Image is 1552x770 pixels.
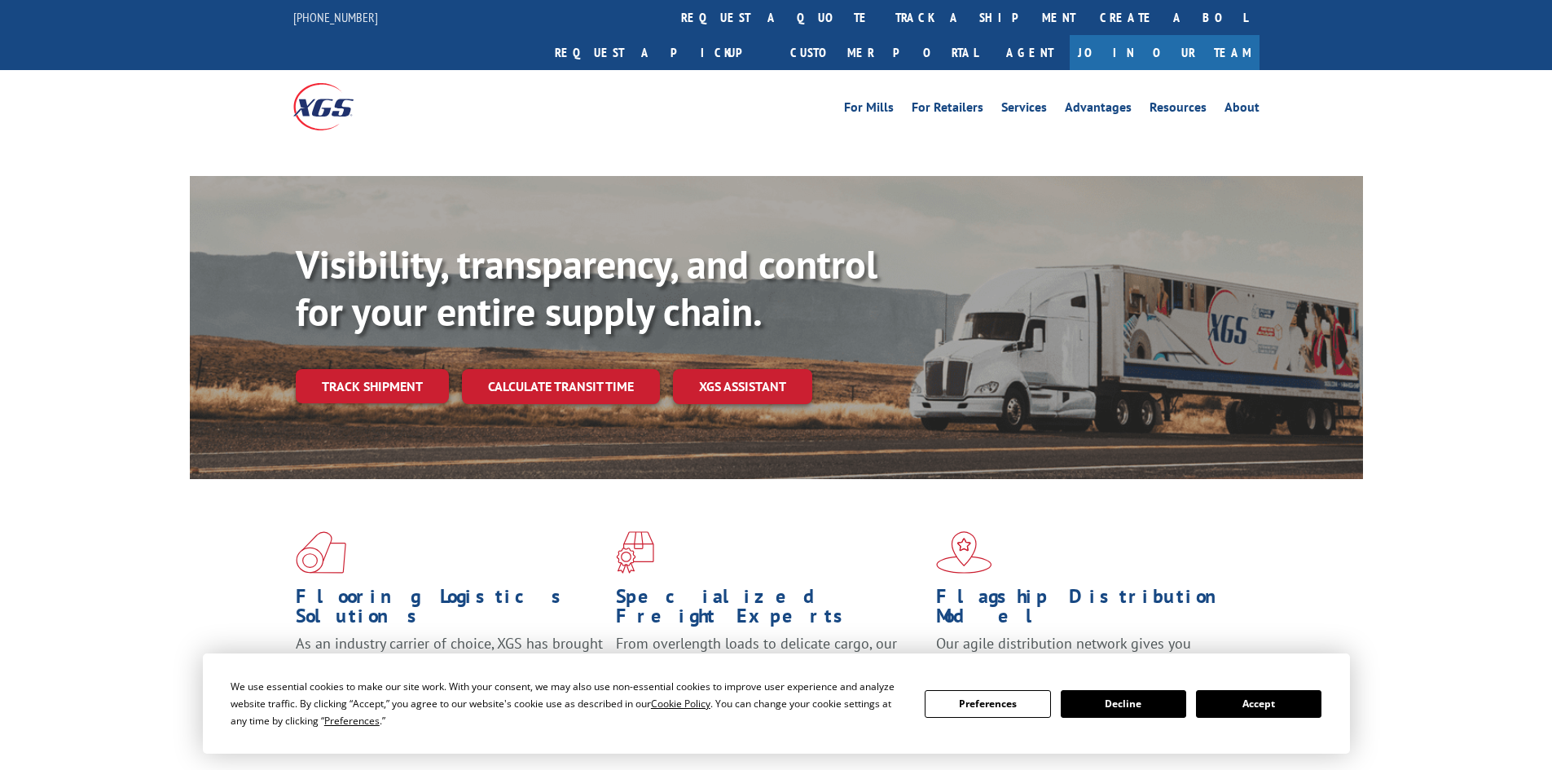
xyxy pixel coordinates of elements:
a: For Mills [844,101,894,119]
a: [PHONE_NUMBER] [293,9,378,25]
a: Request a pickup [543,35,778,70]
a: Services [1001,101,1047,119]
a: XGS ASSISTANT [673,369,812,404]
h1: Specialized Freight Experts [616,587,924,634]
p: From overlength loads to delicate cargo, our experienced staff knows the best way to move your fr... [616,634,924,706]
img: xgs-icon-total-supply-chain-intelligence-red [296,531,346,574]
a: Calculate transit time [462,369,660,404]
a: About [1224,101,1260,119]
a: Track shipment [296,369,449,403]
h1: Flooring Logistics Solutions [296,587,604,634]
img: xgs-icon-flagship-distribution-model-red [936,531,992,574]
div: We use essential cookies to make our site work. With your consent, we may also use non-essential ... [231,678,905,729]
a: Advantages [1065,101,1132,119]
span: Preferences [324,714,380,728]
button: Accept [1196,690,1321,718]
div: Cookie Consent Prompt [203,653,1350,754]
a: Join Our Team [1070,35,1260,70]
h1: Flagship Distribution Model [936,587,1244,634]
span: Our agile distribution network gives you nationwide inventory management on demand. [936,634,1236,672]
button: Decline [1061,690,1186,718]
a: For Retailers [912,101,983,119]
button: Preferences [925,690,1050,718]
b: Visibility, transparency, and control for your entire supply chain. [296,239,877,337]
span: Cookie Policy [651,697,710,711]
a: Agent [990,35,1070,70]
a: Resources [1150,101,1207,119]
img: xgs-icon-focused-on-flooring-red [616,531,654,574]
a: Customer Portal [778,35,990,70]
span: As an industry carrier of choice, XGS has brought innovation and dedication to flooring logistics... [296,634,603,692]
